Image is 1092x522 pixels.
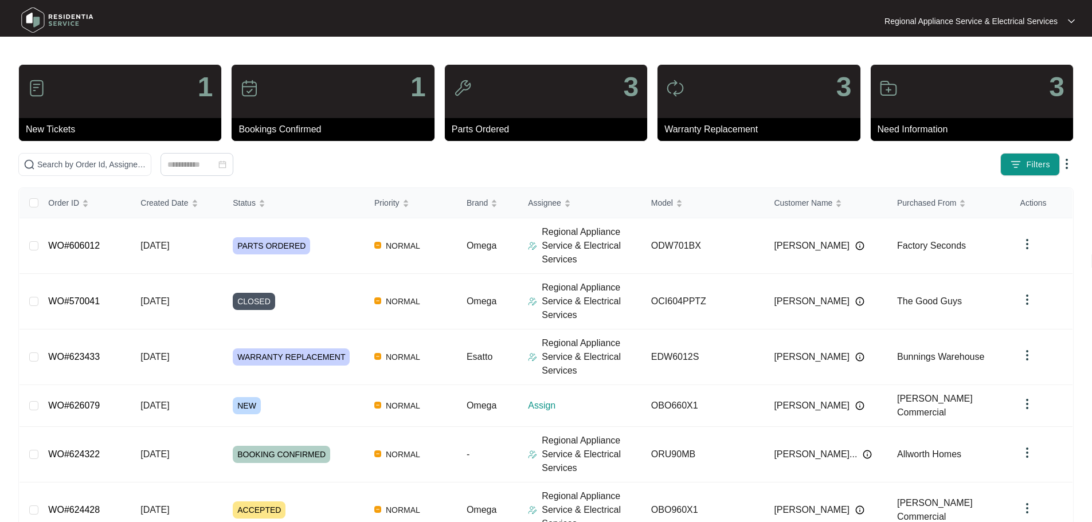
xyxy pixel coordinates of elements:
p: Parts Ordered [452,123,647,136]
span: Customer Name [774,197,832,209]
p: Need Information [878,123,1073,136]
img: Vercel Logo [374,353,381,360]
td: ODW701BX [642,218,765,274]
img: Assigner Icon [528,450,537,459]
span: [PERSON_NAME] Commercial [897,394,973,417]
a: WO#606012 [48,241,100,250]
span: [DATE] [140,449,169,459]
img: Info icon [855,297,864,306]
p: 1 [410,73,426,101]
span: - [467,449,469,459]
span: [DATE] [140,296,169,306]
img: dropdown arrow [1020,348,1034,362]
img: Assigner Icon [528,352,537,362]
img: dropdown arrow [1020,397,1034,411]
img: icon [28,79,46,97]
button: filter iconFilters [1000,153,1060,176]
span: NORMAL [381,350,425,364]
p: Bookings Confirmed [238,123,434,136]
span: Priority [374,197,400,209]
span: ACCEPTED [233,501,285,519]
img: Vercel Logo [374,450,381,457]
th: Created Date [131,188,224,218]
td: EDW6012S [642,329,765,385]
a: WO#570041 [48,296,100,306]
span: [PERSON_NAME] [774,503,850,517]
span: Omega [467,505,496,515]
p: Regional Appliance Service & Electrical Services [542,281,642,322]
span: NORMAL [381,239,425,253]
img: Info icon [863,450,872,459]
span: Factory Seconds [897,241,966,250]
img: Info icon [855,505,864,515]
img: Info icon [855,401,864,410]
img: Assigner Icon [528,505,537,515]
td: ORU90MB [642,427,765,482]
span: [PERSON_NAME] [774,239,850,253]
img: dropdown arrow [1068,18,1075,24]
span: Brand [467,197,488,209]
span: Esatto [467,352,492,362]
span: [PERSON_NAME] [774,350,850,364]
span: The Good Guys [897,296,962,306]
input: Search by Order Id, Assignee Name, Customer Name, Brand and Model [37,158,146,171]
img: search-icon [24,159,35,170]
span: WARRANTY REPLACEMENT [233,348,350,366]
span: [PERSON_NAME] Commercial [897,498,973,521]
img: Assigner Icon [528,297,537,306]
p: 3 [1049,73,1064,101]
img: dropdown arrow [1060,157,1074,171]
p: New Tickets [26,123,221,136]
p: 3 [623,73,639,101]
span: Status [233,197,256,209]
img: dropdown arrow [1020,446,1034,460]
span: CLOSED [233,293,275,310]
th: Status [224,188,365,218]
span: Order ID [48,197,79,209]
span: Omega [467,241,496,250]
img: icon [453,79,472,97]
span: [DATE] [140,401,169,410]
th: Customer Name [765,188,888,218]
span: [DATE] [140,505,169,515]
th: Order ID [39,188,131,218]
a: WO#624428 [48,505,100,515]
span: NORMAL [381,295,425,308]
span: [DATE] [140,352,169,362]
span: Created Date [140,197,188,209]
img: Info icon [855,241,864,250]
img: filter icon [1010,159,1021,170]
img: icon [879,79,898,97]
th: Assignee [519,188,642,218]
a: WO#624322 [48,449,100,459]
p: 3 [836,73,852,101]
img: Vercel Logo [374,506,381,513]
img: residentia service logo [17,3,97,37]
img: icon [666,79,684,97]
th: Purchased From [888,188,1011,218]
img: Info icon [855,352,864,362]
th: Brand [457,188,519,218]
img: Vercel Logo [374,297,381,304]
th: Priority [365,188,457,218]
span: [DATE] [140,241,169,250]
p: Warranty Replacement [664,123,860,136]
p: Regional Appliance Service & Electrical Services [542,336,642,378]
span: Model [651,197,673,209]
td: OBO660X1 [642,385,765,427]
span: Allworth Homes [897,449,961,459]
span: Omega [467,401,496,410]
img: icon [240,79,259,97]
span: NORMAL [381,399,425,413]
span: BOOKING CONFIRMED [233,446,330,463]
p: Regional Appliance Service & Electrical Services [884,15,1058,27]
th: Actions [1011,188,1073,218]
td: OCI604PPTZ [642,274,765,329]
span: Assignee [528,197,561,209]
img: dropdown arrow [1020,293,1034,307]
span: NORMAL [381,503,425,517]
p: Assign [528,399,642,413]
span: NORMAL [381,448,425,461]
span: NEW [233,397,261,414]
span: [PERSON_NAME]... [774,448,857,461]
